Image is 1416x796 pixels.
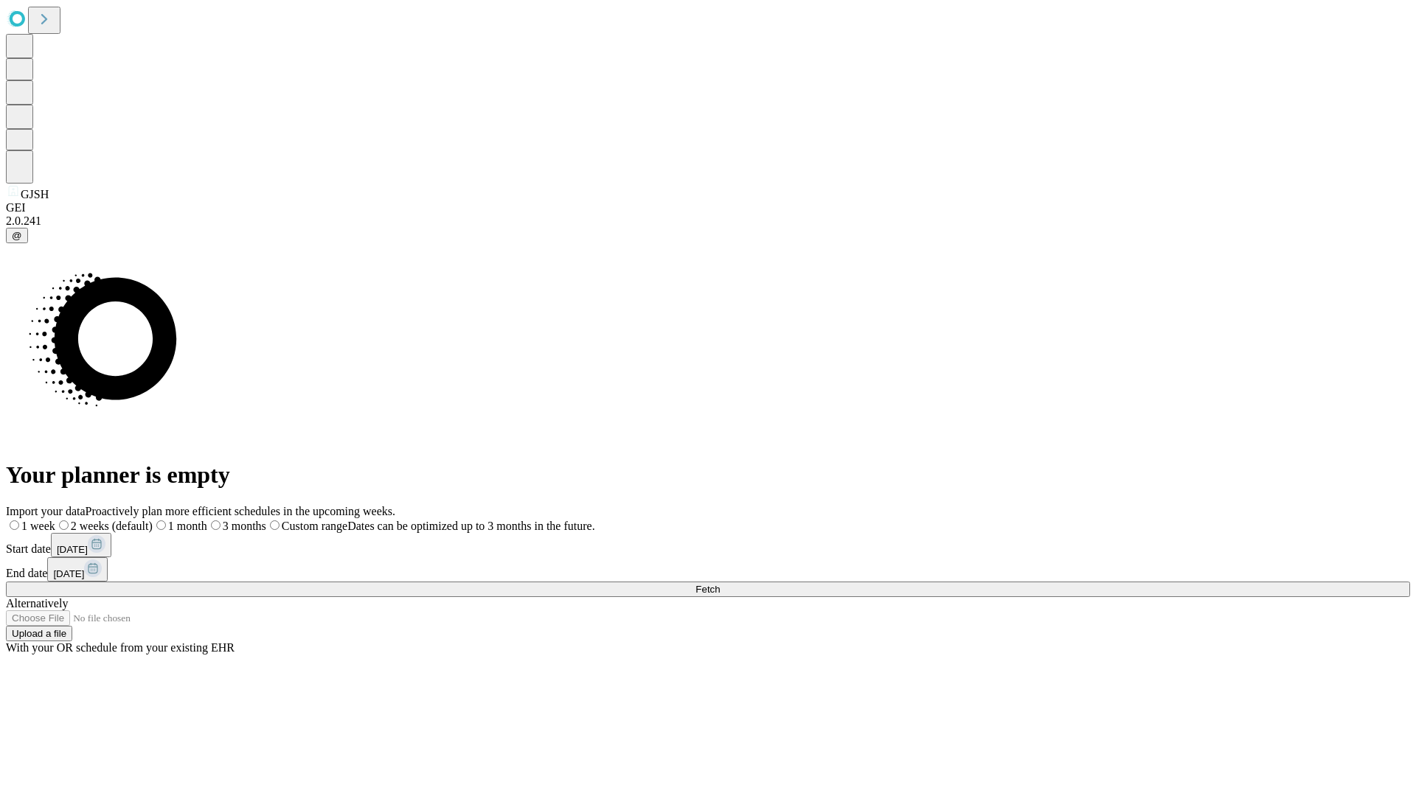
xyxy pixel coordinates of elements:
div: End date [6,557,1410,582]
span: [DATE] [53,568,84,579]
button: [DATE] [51,533,111,557]
span: 1 week [21,520,55,532]
h1: Your planner is empty [6,461,1410,489]
span: Custom range [282,520,347,532]
input: 2 weeks (default) [59,520,69,530]
span: Proactively plan more efficient schedules in the upcoming weeks. [86,505,395,517]
span: 1 month [168,520,207,532]
span: Alternatively [6,597,68,610]
div: 2.0.241 [6,214,1410,228]
span: 2 weeks (default) [71,520,153,532]
div: Start date [6,533,1410,557]
button: Fetch [6,582,1410,597]
input: 1 month [156,520,166,530]
span: Import your data [6,505,86,517]
button: @ [6,228,28,243]
button: Upload a file [6,626,72,641]
input: Custom rangeDates can be optimized up to 3 months in the future. [270,520,280,530]
div: GEI [6,201,1410,214]
span: Dates can be optimized up to 3 months in the future. [347,520,594,532]
input: 1 week [10,520,19,530]
span: [DATE] [57,544,88,555]
button: [DATE] [47,557,108,582]
input: 3 months [211,520,221,530]
span: GJSH [21,188,49,200]
span: Fetch [695,584,720,595]
span: With your OR schedule from your existing EHR [6,641,235,654]
span: @ [12,230,22,241]
span: 3 months [223,520,266,532]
